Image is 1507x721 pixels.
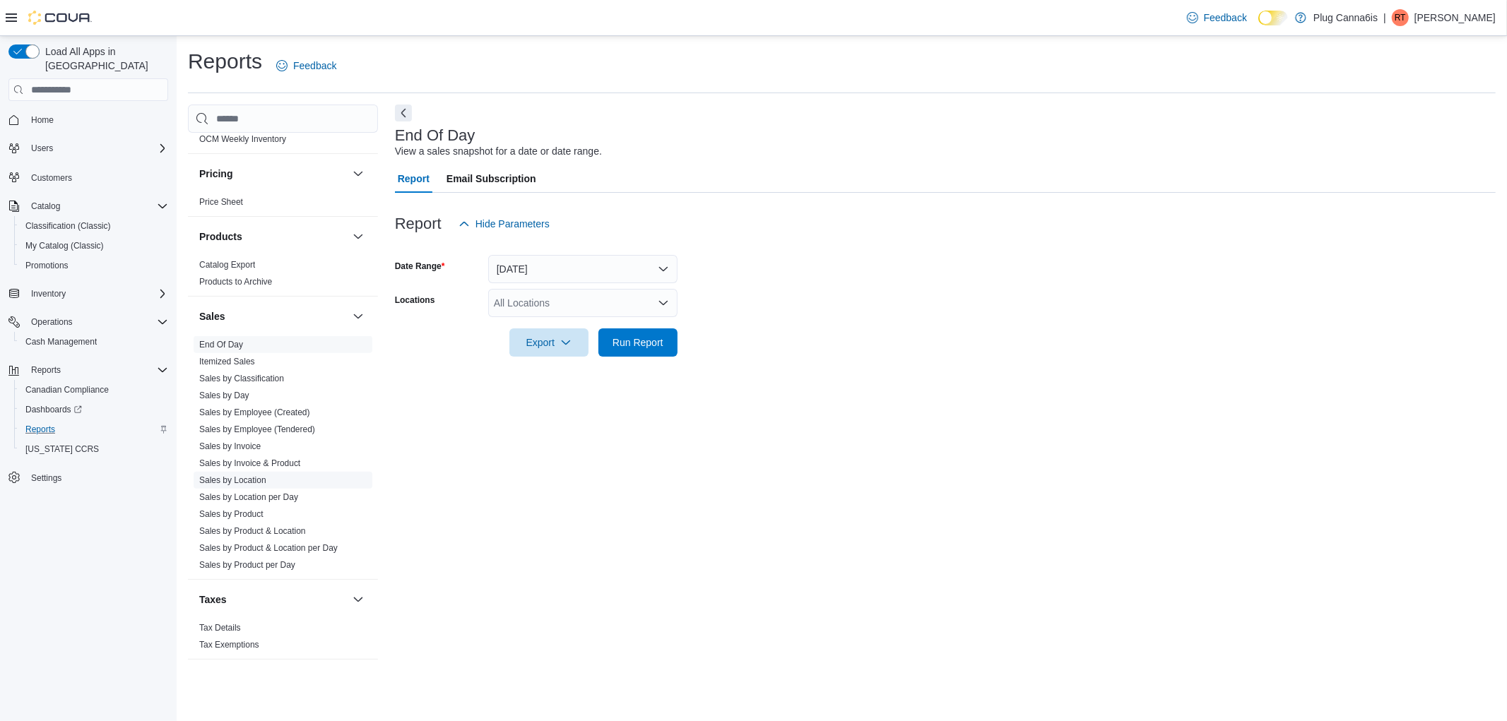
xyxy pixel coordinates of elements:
[199,623,241,633] a: Tax Details
[25,285,168,302] span: Inventory
[1392,9,1409,26] div: Randy Tay
[199,340,243,350] a: End Of Day
[20,237,110,254] a: My Catalog (Classic)
[1414,9,1496,26] p: [PERSON_NAME]
[25,470,67,487] a: Settings
[25,140,168,157] span: Users
[453,210,555,238] button: Hide Parameters
[199,167,347,181] button: Pricing
[20,401,88,418] a: Dashboards
[25,362,66,379] button: Reports
[199,339,243,350] span: End Of Day
[14,332,174,352] button: Cash Management
[199,390,249,401] span: Sales by Day
[3,138,174,158] button: Users
[28,11,92,25] img: Cova
[25,168,168,186] span: Customers
[199,441,261,452] span: Sales by Invoice
[1383,9,1386,26] p: |
[199,458,300,469] span: Sales by Invoice & Product
[1181,4,1253,32] a: Feedback
[20,381,168,398] span: Canadian Compliance
[14,419,174,439] button: Reports
[199,277,272,287] a: Products to Archive
[293,59,336,73] span: Feedback
[188,256,378,296] div: Products
[31,364,61,376] span: Reports
[271,52,342,80] a: Feedback
[199,391,249,400] a: Sales by Day
[25,198,66,215] button: Catalog
[25,443,99,455] span: [US_STATE] CCRS
[25,140,59,157] button: Users
[199,525,306,537] span: Sales by Product & Location
[395,127,475,144] h3: End Of Day
[1258,25,1259,26] span: Dark Mode
[199,134,286,144] a: OCM Weekly Inventory
[3,167,174,187] button: Customers
[199,475,266,485] a: Sales by Location
[199,357,255,367] a: Itemized Sales
[20,441,105,458] a: [US_STATE] CCRS
[20,257,74,274] a: Promotions
[188,131,378,153] div: OCM
[199,542,338,554] span: Sales by Product & Location per Day
[31,288,66,299] span: Inventory
[14,400,174,419] a: Dashboards
[3,196,174,216] button: Catalog
[14,380,174,400] button: Canadian Compliance
[25,314,168,330] span: Operations
[14,236,174,256] button: My Catalog (Classic)
[199,424,315,435] span: Sales by Employee (Tendered)
[20,333,168,350] span: Cash Management
[20,333,102,350] a: Cash Management
[25,362,168,379] span: Reports
[398,165,430,193] span: Report
[199,197,243,207] a: Price Sheet
[25,112,59,129] a: Home
[475,217,550,231] span: Hide Parameters
[188,619,378,659] div: Taxes
[199,373,284,384] span: Sales by Classification
[518,328,580,357] span: Export
[31,114,54,126] span: Home
[350,591,367,608] button: Taxes
[395,294,435,306] label: Locations
[199,133,286,145] span: OCM Weekly Inventory
[25,384,109,395] span: Canadian Compliance
[447,165,536,193] span: Email Subscription
[199,309,225,323] h3: Sales
[199,259,255,270] span: Catalog Export
[199,458,300,468] a: Sales by Invoice & Product
[199,640,259,650] a: Tax Exemptions
[25,336,97,347] span: Cash Management
[20,401,168,418] span: Dashboards
[25,260,69,271] span: Promotions
[25,404,82,415] span: Dashboards
[188,336,378,579] div: Sales
[1395,9,1406,26] span: RT
[199,559,295,571] span: Sales by Product per Day
[658,297,669,309] button: Open list of options
[199,526,306,536] a: Sales by Product & Location
[25,220,111,232] span: Classification (Classic)
[25,285,71,302] button: Inventory
[395,144,602,159] div: View a sales snapshot for a date or date range.
[199,424,315,434] a: Sales by Employee (Tendered)
[199,509,264,519] a: Sales by Product
[31,143,53,154] span: Users
[199,196,243,208] span: Price Sheet
[31,316,73,328] span: Operations
[25,240,104,251] span: My Catalog (Classic)
[14,439,174,459] button: [US_STATE] CCRS
[199,230,347,244] button: Products
[3,467,174,488] button: Settings
[613,335,663,350] span: Run Report
[199,374,284,383] a: Sales by Classification
[199,167,232,181] h3: Pricing
[3,360,174,380] button: Reports
[3,312,174,332] button: Operations
[20,257,168,274] span: Promotions
[20,218,117,234] a: Classification (Classic)
[199,475,266,486] span: Sales by Location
